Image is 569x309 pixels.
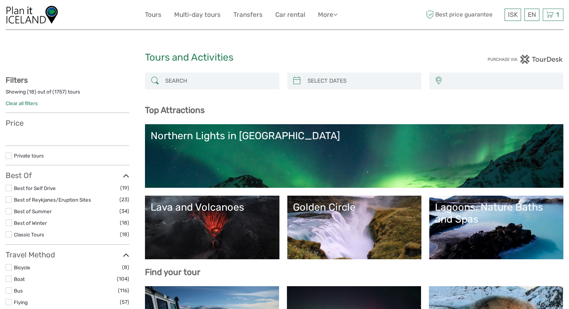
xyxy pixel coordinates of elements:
[174,9,221,20] a: Multi-day tours
[122,263,129,272] span: (8)
[117,275,129,283] span: (104)
[120,230,129,239] span: (18)
[508,11,518,18] span: ISK
[120,218,129,227] span: (18)
[14,185,56,191] a: Best for Self Drive
[145,52,424,64] h1: Tours and Activities
[424,9,503,21] span: Best price guarantee
[120,184,129,192] span: (19)
[14,197,91,203] a: Best of Reykjanes/Eruption Sites
[293,201,416,213] div: Golden Circle
[555,11,560,18] span: 1
[119,207,129,215] span: (34)
[6,100,38,106] a: Clear all filters
[524,9,539,21] div: EN
[14,208,52,214] a: Best of Summer
[151,201,273,213] div: Lava and Volcanoes
[145,9,161,20] a: Tours
[6,76,28,85] strong: Filters
[233,9,263,20] a: Transfers
[145,105,205,115] b: Top Attractions
[6,6,58,24] img: 2340-efd23898-f844-408c-854b-0bdba5c4d8a1_logo_small.jpg
[6,250,129,259] h3: Travel Method
[14,299,28,305] a: Flying
[118,286,129,295] span: (116)
[14,276,25,282] a: Boat
[435,201,558,226] div: Lagoons, Nature Baths and Spas
[6,119,129,128] h3: Price
[14,288,23,294] a: Bus
[318,9,338,20] a: More
[29,88,34,95] label: 18
[151,130,558,142] div: Northern Lights in [GEOGRAPHIC_DATA]
[6,171,129,180] h3: Best Of
[14,264,30,270] a: Bicycle
[162,74,275,88] input: SEARCH
[435,201,558,254] a: Lagoons, Nature Baths and Spas
[54,88,65,95] label: 1757
[14,220,47,226] a: Best of Winter
[305,74,418,88] input: SELECT DATES
[14,232,44,238] a: Classic Tours
[151,201,273,254] a: Lava and Volcanoes
[119,195,129,204] span: (23)
[6,88,129,100] div: Showing ( ) out of ( ) tours
[14,153,44,159] a: Private tours
[120,298,129,306] span: (57)
[487,55,563,64] img: PurchaseViaTourDesk.png
[151,130,558,182] a: Northern Lights in [GEOGRAPHIC_DATA]
[275,9,305,20] a: Car rental
[293,201,416,254] a: Golden Circle
[145,267,200,277] b: Find your tour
